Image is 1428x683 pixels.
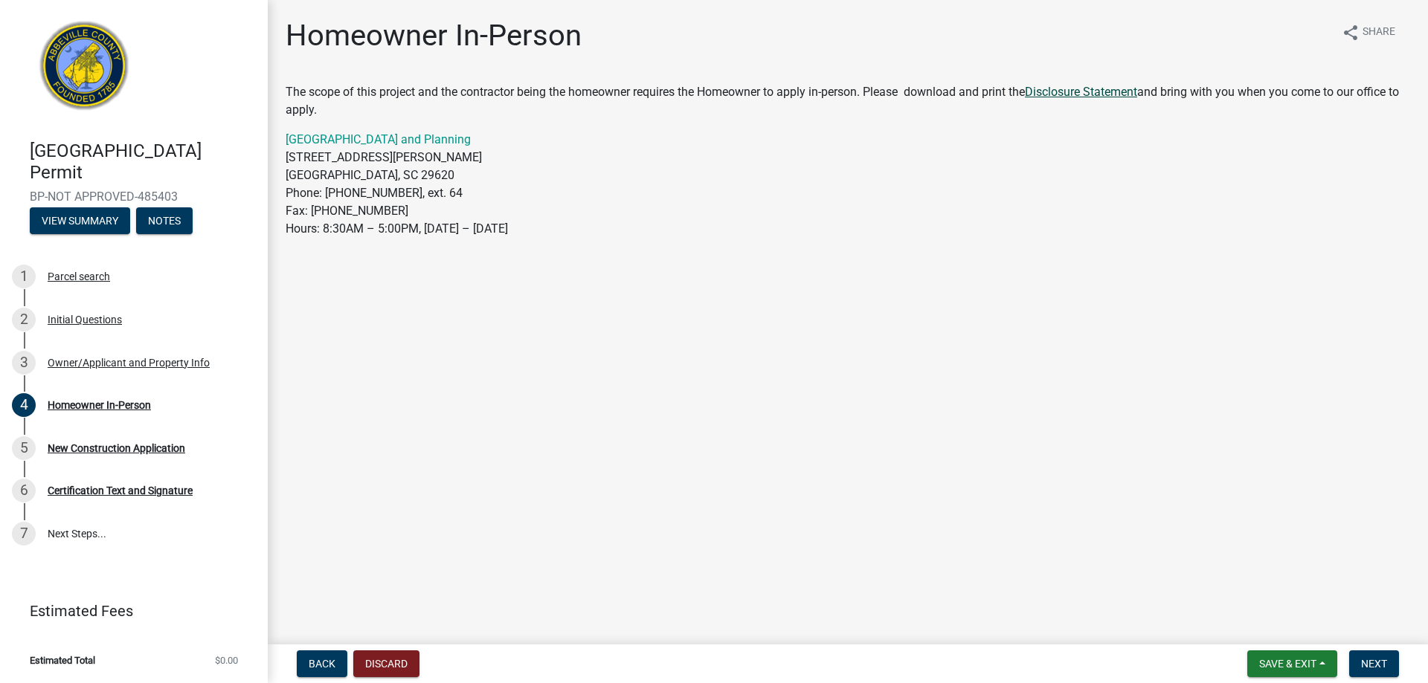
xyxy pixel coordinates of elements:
[1363,24,1395,42] span: Share
[30,207,130,234] button: View Summary
[12,522,36,546] div: 7
[1361,658,1387,670] span: Next
[48,400,151,410] div: Homeowner In-Person
[353,650,419,677] button: Discard
[1025,85,1137,99] a: Disclosure Statement
[30,190,238,204] span: BP-NOT APPROVED-485403
[30,216,130,227] wm-modal-confirm: Summary
[286,132,471,146] a: [GEOGRAPHIC_DATA] and Planning
[30,16,139,125] img: Abbeville County, South Carolina
[48,443,185,453] div: New Construction Application
[1259,658,1316,670] span: Save & Exit
[215,656,238,665] span: $0.00
[48,485,193,496] div: Certification Text and Signature
[48,271,110,282] div: Parcel search
[286,18,582,54] h1: Homeowner In-Person
[12,596,244,626] a: Estimated Fees
[12,351,36,375] div: 3
[30,656,95,665] span: Estimated Total
[1342,24,1360,42] i: share
[309,658,335,670] span: Back
[136,207,193,234] button: Notes
[48,357,210,368] div: Owner/Applicant and Property Info
[1247,650,1337,677] button: Save & Exit
[297,650,347,677] button: Back
[12,436,36,460] div: 5
[1330,18,1407,47] button: shareShare
[30,140,256,184] h4: [GEOGRAPHIC_DATA] Permit
[12,479,36,502] div: 6
[12,265,36,288] div: 1
[286,131,1410,238] p: [STREET_ADDRESS][PERSON_NAME] [GEOGRAPHIC_DATA], SC 29620 Phone: [PHONE_NUMBER], ext. 64 Fax: [PH...
[12,308,36,331] div: 2
[48,314,122,325] div: Initial Questions
[136,216,193,227] wm-modal-confirm: Notes
[1349,650,1399,677] button: Next
[12,393,36,417] div: 4
[286,83,1410,119] p: The scope of this project and the contractor being the homeowner requires the Homeowner to apply ...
